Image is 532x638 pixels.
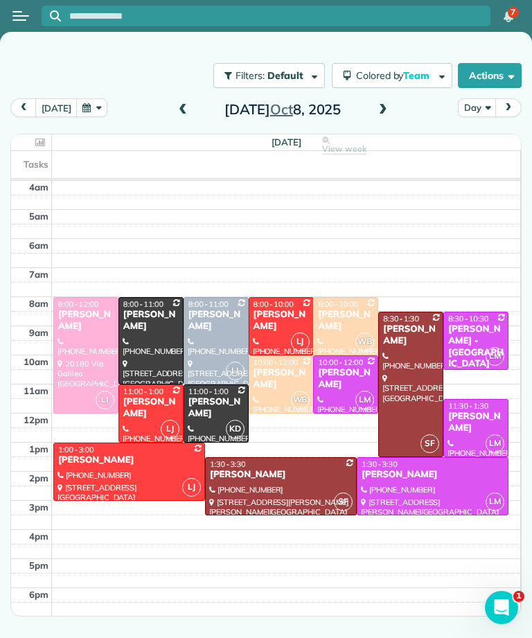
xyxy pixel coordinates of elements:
[123,396,179,420] div: [PERSON_NAME]
[50,10,61,21] svg: Focus search
[29,211,48,222] span: 5am
[210,459,246,469] span: 1:30 - 3:30
[322,143,366,154] span: View week
[495,98,522,117] button: next
[332,63,452,88] button: Colored byTeam
[29,589,48,600] span: 6pm
[270,100,293,118] span: Oct
[188,299,229,309] span: 8:00 - 11:00
[29,269,48,280] span: 7am
[57,454,201,466] div: [PERSON_NAME]
[196,102,369,117] h2: [DATE] 8, 2025
[355,333,374,351] span: WB
[188,396,245,420] div: [PERSON_NAME]
[58,299,98,309] span: 8:00 - 12:00
[226,420,245,438] span: KD
[35,98,77,117] button: [DATE]
[253,309,310,333] div: [PERSON_NAME]
[58,445,94,454] span: 1:00 - 3:00
[253,367,310,391] div: [PERSON_NAME]
[486,434,504,453] span: LM
[458,98,496,117] button: Day
[29,472,48,484] span: 2pm
[29,531,48,542] span: 4pm
[383,314,419,324] span: 8:30 - 1:30
[318,299,358,309] span: 8:00 - 10:00
[318,357,363,367] span: 10:00 - 12:00
[209,469,353,481] div: [PERSON_NAME]
[403,69,432,82] span: Team
[29,560,48,571] span: 5pm
[494,1,523,32] div: 7 unread notifications
[361,469,504,481] div: [PERSON_NAME]
[29,181,48,193] span: 4am
[236,69,265,82] span: Filters:
[24,385,48,396] span: 11am
[382,324,439,347] div: [PERSON_NAME]
[334,493,353,511] span: SF
[362,459,398,469] span: 1:30 - 3:30
[10,98,37,117] button: prev
[448,401,488,411] span: 11:30 - 1:30
[447,411,504,434] div: [PERSON_NAME]
[96,391,114,409] span: LI
[29,443,48,454] span: 1pm
[291,391,310,409] span: WB
[511,7,515,18] span: 7
[317,309,374,333] div: [PERSON_NAME]
[123,387,163,396] span: 11:00 - 1:00
[267,69,304,82] span: Default
[182,478,201,497] span: LJ
[213,63,325,88] button: Filters: Default
[448,314,488,324] span: 8:30 - 10:30
[188,387,229,396] span: 11:00 - 1:00
[188,309,245,333] div: [PERSON_NAME]
[317,367,374,391] div: [PERSON_NAME]
[272,136,301,148] span: [DATE]
[485,591,518,624] iframe: Intercom live chat
[29,327,48,338] span: 9am
[226,362,245,380] span: LI
[123,299,163,309] span: 8:00 - 11:00
[29,502,48,513] span: 3pm
[291,333,310,351] span: LJ
[355,391,374,409] span: LM
[29,298,48,309] span: 8am
[488,1,532,31] nav: Main
[12,8,29,24] button: Open menu
[42,10,61,21] button: Focus search
[420,434,439,453] span: SF
[57,309,114,333] div: [PERSON_NAME]
[356,69,434,82] span: Colored by
[24,356,48,367] span: 10am
[458,63,522,88] button: Actions
[486,347,504,366] span: LM
[206,63,325,88] a: Filters: Default
[447,324,504,371] div: [PERSON_NAME] - [GEOGRAPHIC_DATA]
[513,591,524,602] span: 1
[254,357,299,367] span: 10:00 - 12:00
[254,299,294,309] span: 8:00 - 10:00
[123,309,179,333] div: [PERSON_NAME]
[161,420,179,438] span: LJ
[486,493,504,511] span: LM
[24,159,48,170] span: Tasks
[24,414,48,425] span: 12pm
[29,240,48,251] span: 6am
